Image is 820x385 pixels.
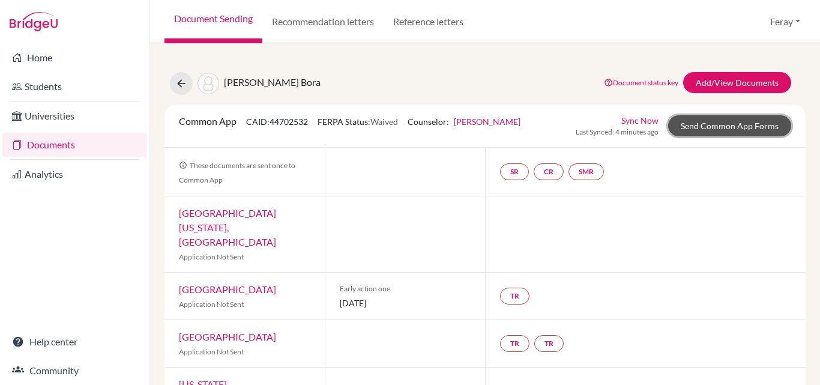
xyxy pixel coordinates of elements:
[2,359,147,383] a: Community
[500,163,529,180] a: SR
[2,74,147,99] a: Students
[668,115,791,136] a: Send Common App Forms
[604,78,678,87] a: Document status key
[179,207,276,247] a: [GEOGRAPHIC_DATA][US_STATE], [GEOGRAPHIC_DATA]
[10,12,58,31] img: Bridge-U
[179,283,276,295] a: [GEOGRAPHIC_DATA]
[568,163,604,180] a: SMR
[534,335,564,352] a: TR
[576,127,659,138] span: Last Synced: 4 minutes ago
[500,335,529,352] a: TR
[318,117,398,127] span: FERPA Status:
[246,117,308,127] span: CAID: 44702532
[683,72,791,93] a: Add/View Documents
[179,161,295,184] span: These documents are sent once to Common App
[2,330,147,354] a: Help center
[179,300,244,309] span: Application Not Sent
[2,46,147,70] a: Home
[500,288,529,305] a: TR
[765,10,806,33] button: Feray
[2,133,147,157] a: Documents
[224,76,321,88] span: [PERSON_NAME] Bora
[340,297,471,309] span: [DATE]
[340,283,471,294] span: Early action one
[179,347,244,356] span: Application Not Sent
[370,117,398,127] span: Waived
[179,252,244,261] span: Application Not Sent
[621,114,659,127] a: Sync Now
[2,162,147,186] a: Analytics
[2,104,147,128] a: Universities
[534,163,564,180] a: CR
[179,115,237,127] span: Common App
[454,117,520,127] a: [PERSON_NAME]
[179,331,276,342] a: [GEOGRAPHIC_DATA]
[408,117,520,127] span: Counselor:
